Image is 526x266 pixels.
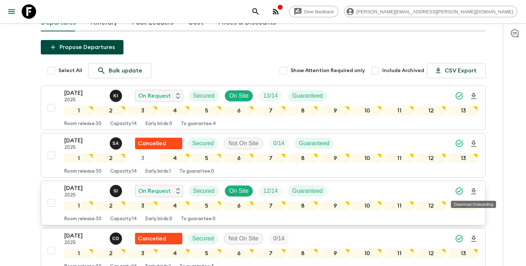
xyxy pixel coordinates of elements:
div: [PERSON_NAME][EMAIL_ADDRESS][PERSON_NAME][DOMAIN_NAME] [344,6,517,17]
div: 12 [417,201,446,210]
div: 12 [417,249,446,258]
p: 0 / 14 [273,139,284,148]
div: 4 [160,154,190,163]
p: 2025 [64,240,104,246]
p: S I [113,188,118,194]
div: 7 [256,154,286,163]
div: 1 [64,154,94,163]
button: SA [110,137,123,150]
div: 2 [96,201,125,210]
div: Flash Pack cancellation [135,138,182,149]
p: 13 / 14 [263,92,278,100]
p: Capacity: 14 [110,216,137,222]
div: 11 [384,154,414,163]
div: 11 [384,249,414,258]
div: 1 [64,201,94,210]
div: 2 [96,106,125,115]
button: CSV Export [427,63,486,78]
div: 9 [321,249,350,258]
p: Room release: 30 [64,169,101,174]
p: Bulk update [109,66,142,75]
p: Cancelled [138,139,166,148]
div: 3 [128,106,157,115]
p: Secured [192,234,214,243]
p: On Site [229,92,248,100]
span: Include Archived [382,67,424,74]
p: Early birds: 1 [145,169,171,174]
div: 1 [64,106,94,115]
button: search adventures [248,4,263,19]
div: 8 [288,106,318,115]
div: Trip Fill [269,138,289,149]
div: 6 [224,249,253,258]
button: CO [110,232,123,245]
div: 4 [160,106,190,115]
p: 2025 [64,145,104,151]
p: C O [112,236,119,241]
p: S A [113,141,119,146]
div: 13 [449,154,478,163]
div: 9 [321,154,350,163]
div: 13 [449,249,478,258]
div: 13 [449,106,478,115]
p: Guaranteed [292,92,323,100]
div: 10 [352,201,382,210]
p: Capacity: 14 [110,169,137,174]
div: 8 [288,201,318,210]
span: Khaled Ingrioui [110,92,123,98]
div: Trip Fill [259,185,282,197]
button: [DATE]2025Said IsouktanOn RequestSecuredOn SiteTrip FillGuaranteed12345678910111213Room release:3... [41,181,486,225]
div: 4 [160,201,190,210]
div: 11 [384,106,414,115]
p: Not On Site [229,234,258,243]
div: 9 [321,201,350,210]
div: 3 [128,249,157,258]
p: K I [113,93,118,99]
button: [DATE]2025Samir AchahriFlash Pack cancellationSecuredNot On SiteTrip FillGuaranteed12345678910111... [41,133,486,178]
div: Secured [189,90,219,102]
svg: Download Onboarding [469,139,478,148]
div: 3 [128,154,157,163]
svg: Synced Successfully [455,187,464,195]
p: On Request [138,92,171,100]
svg: Download Onboarding [469,92,478,101]
div: Flash Pack cancellation [135,233,182,244]
div: Secured [188,138,218,149]
svg: Synced Successfully [455,234,464,243]
p: Room release: 30 [64,121,101,127]
p: Not On Site [229,139,258,148]
div: Secured [189,185,219,197]
div: 7 [256,201,286,210]
span: Samir Achahri [110,139,123,145]
svg: Synced Successfully [455,92,464,100]
p: To guarantee: 0 [181,216,216,222]
div: 12 [417,106,446,115]
p: To guarantee: 0 [179,169,214,174]
p: 12 / 14 [263,187,278,195]
p: Secured [192,139,214,148]
button: KI [110,90,123,102]
p: [DATE] [64,184,104,192]
button: SI [110,185,123,197]
span: Chama Ouammi [110,235,123,240]
p: [DATE] [64,231,104,240]
span: Give feedback [300,9,338,14]
button: menu [4,4,19,19]
p: Room release: 30 [64,216,101,222]
div: 13 [449,201,478,210]
div: Not On Site [224,233,263,244]
div: 11 [384,201,414,210]
div: 10 [352,154,382,163]
p: Secured [193,92,215,100]
div: On Site [225,90,253,102]
div: 7 [256,249,286,258]
p: Early birds: 0 [145,216,172,222]
svg: Synced Successfully [455,139,464,148]
div: 2 [96,154,125,163]
p: 2025 [64,192,104,198]
span: Show Attention Required only [291,67,365,74]
div: 3 [128,201,157,210]
span: Select All [58,67,82,74]
div: Trip Fill [259,90,282,102]
p: [DATE] [64,89,104,97]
